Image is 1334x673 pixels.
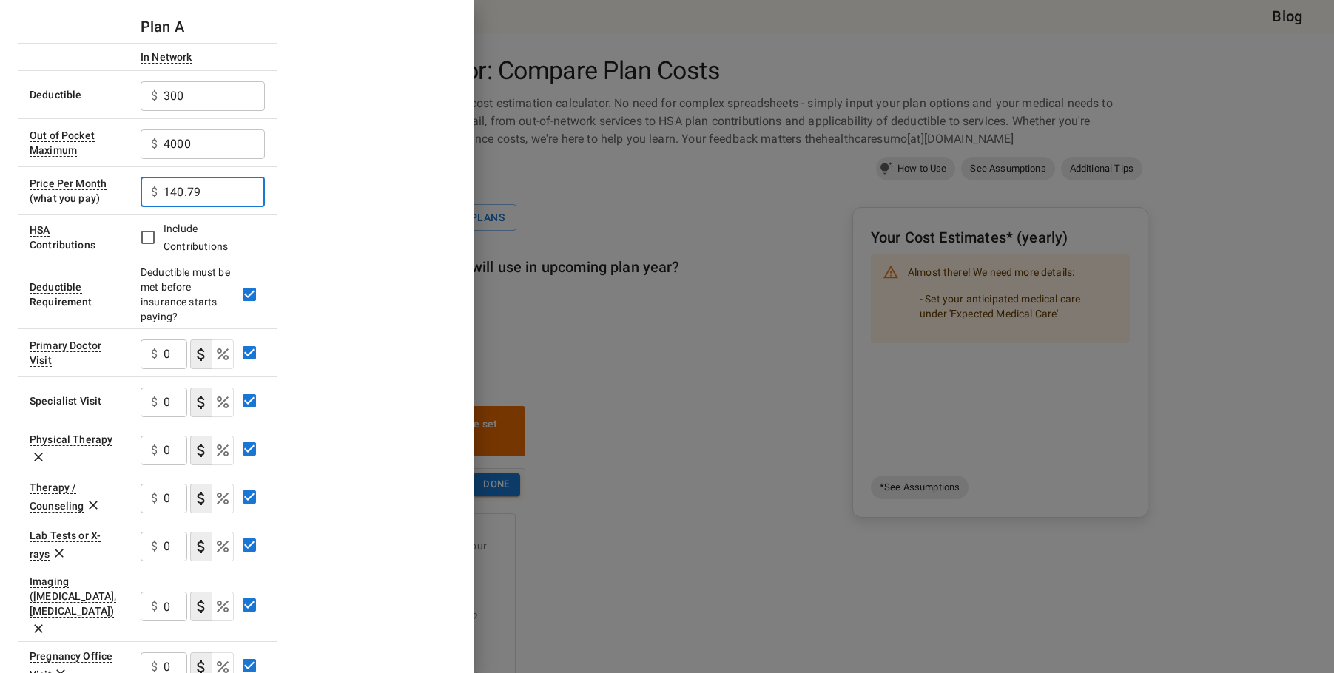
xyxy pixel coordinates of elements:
[141,51,192,64] div: Costs for services from providers who've agreed on prices with your insurance plan. There are oft...
[190,532,234,561] div: cost type
[30,481,84,513] div: A behavioral health therapy session.
[30,530,101,561] div: Lab Tests or X-rays
[190,592,212,621] button: copayment
[214,345,232,363] svg: Select if this service charges coinsurance, a percentage of the medical expense that you pay to y...
[30,433,112,446] div: Physical Therapy
[151,538,158,555] p: $
[192,490,210,507] svg: Select if this service charges a copay (or copayment), a set dollar amount (e.g. $30) you pay to ...
[212,388,234,417] button: coinsurance
[190,592,234,621] div: cost type
[30,129,95,157] div: Sometimes called 'Out of Pocket Limit' or 'Annual Limit'. This is the maximum amount of money tha...
[30,575,116,618] div: Imaging (MRI, PET, CT)
[192,538,210,555] svg: Select if this service charges a copay (or copayment), a set dollar amount (e.g. $30) you pay to ...
[192,393,210,411] svg: Select if this service charges a copay (or copayment), a set dollar amount (e.g. $30) you pay to ...
[190,339,234,369] div: cost type
[212,436,234,465] button: coinsurance
[151,490,158,507] p: $
[151,135,158,153] p: $
[212,484,234,513] button: coinsurance
[214,442,232,459] svg: Select if this service charges coinsurance, a percentage of the medical expense that you pay to y...
[192,442,210,459] svg: Select if this service charges a copay (or copayment), a set dollar amount (e.g. $30) you pay to ...
[151,442,158,459] p: $
[30,224,95,251] div: Leave the checkbox empty if you don't what an HSA (Health Savings Account) is. If the insurance p...
[30,89,82,101] div: Amount of money you must individually pay from your pocket before the health plan starts to pay. ...
[151,393,158,411] p: $
[214,393,232,411] svg: Select if this service charges coinsurance, a percentage of the medical expense that you pay to y...
[30,281,92,308] div: This option will be 'Yes' for most plans. If your plan details say something to the effect of 'de...
[192,345,210,363] svg: Select if this service charges a copay (or copayment), a set dollar amount (e.g. $30) you pay to ...
[190,484,212,513] button: copayment
[151,183,158,201] p: $
[212,592,234,621] button: coinsurance
[214,490,232,507] svg: Select if this service charges coinsurance, a percentage of the medical expense that you pay to y...
[164,223,228,252] span: Include Contributions
[30,177,107,190] div: Sometimes called 'plan cost'. The portion of the plan premium that comes out of your wallet each ...
[18,166,129,214] td: (what you pay)
[190,484,234,513] div: cost type
[141,265,234,324] div: Deductible must be met before insurance starts paying?
[212,532,234,561] button: coinsurance
[141,15,184,38] h6: Plan A
[190,436,234,465] div: cost type
[190,339,212,369] button: copayment
[214,538,232,555] svg: Select if this service charges coinsurance, a percentage of the medical expense that you pay to y...
[190,388,212,417] button: copayment
[212,339,234,369] button: coinsurance
[190,532,212,561] button: copayment
[192,598,210,615] svg: Select if this service charges a copay (or copayment), a set dollar amount (e.g. $30) you pay to ...
[151,345,158,363] p: $
[214,598,232,615] svg: Select if this service charges coinsurance, a percentage of the medical expense that you pay to y...
[190,388,234,417] div: cost type
[151,598,158,615] p: $
[151,87,158,105] p: $
[30,339,101,367] div: Visit to your primary doctor for general care (also known as a Primary Care Provider, Primary Car...
[190,436,212,465] button: copayment
[30,395,101,407] div: Sometimes called 'Specialist' or 'Specialist Office Visit'. This is a visit to a doctor with a sp...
